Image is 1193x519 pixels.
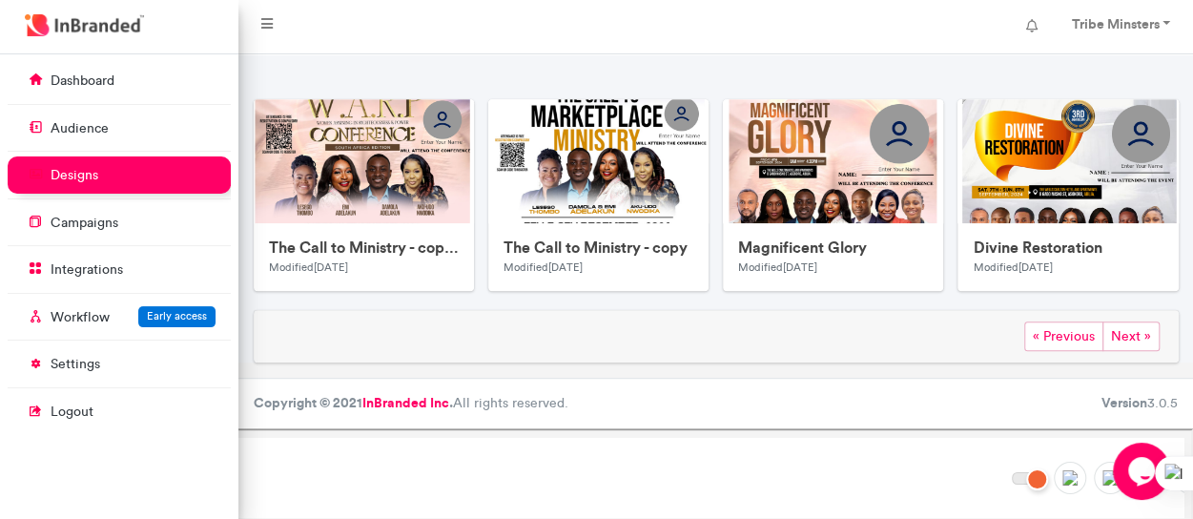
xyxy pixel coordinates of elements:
div: Keywords by Traffic [438,113,548,125]
small: Modified [DATE] [973,260,1052,274]
p: Workflow [51,308,110,327]
footer: All rights reserved. [238,378,1193,428]
small: Modified [DATE] [738,260,817,274]
img: go_to_app.svg [1141,40,1156,55]
a: preview-of-The Call to Ministry - copyThe Call to Ministry - copyModified[DATE] [488,99,709,291]
a: audience [8,110,231,146]
a: integrations [8,251,231,287]
a: preview-of-The Call to Ministry - copy - copyThe Call to Ministry - copy - copyModified[DATE] [254,99,474,291]
h6: The Call to Ministry - copy [504,239,693,257]
a: WorkflowEarly access [8,299,231,335]
div: 3.0.5 [1101,394,1178,413]
div: Domain Overview [150,113,248,125]
img: InBranded Logo [20,10,149,41]
img: website_grey.svg [31,50,46,65]
p: logout [51,403,93,422]
b: Version [1101,394,1147,411]
img: tab_seo_analyzer_grey.svg [1032,111,1047,126]
div: Site Audit [1053,113,1107,125]
h6: The Call to Ministry - copy - copy [269,239,459,257]
div: Backlinks [760,113,812,125]
img: logo_orange.svg [31,31,46,46]
strong: Copyright © 2021 . [254,394,453,411]
h6: Magnificent Glory [738,239,928,257]
div: v 4.0.25 [53,31,93,46]
img: tab_keywords_by_traffic_grey.svg [417,111,432,126]
a: Tribe Minsters [1052,8,1185,46]
small: Modified [DATE] [504,260,583,274]
p: designs [51,166,98,185]
strong: Tribe Minsters [1071,15,1159,32]
p: audience [51,119,109,138]
div: Domain: [DOMAIN_NAME] [50,50,210,65]
img: setting.svg [1100,40,1116,55]
h6: Divine Restoration [973,239,1162,257]
p: integrations [51,260,123,280]
p: dashboard [51,72,114,91]
img: tab_domain_overview_orange.svg [129,111,144,126]
p: campaigns [51,214,118,233]
p: settings [51,355,100,374]
a: designs [8,156,231,193]
a: preview-of-Divine RestorationDivine RestorationModified[DATE] [957,99,1178,291]
a: settings [8,345,231,382]
a: InBranded Inc [362,394,449,411]
small: Modified [DATE] [269,260,348,274]
img: support.svg [1060,40,1076,55]
a: dashboard [8,62,231,98]
span: Early access [147,309,207,322]
iframe: chat widget [1113,443,1174,500]
a: campaigns [8,204,231,240]
span: Next » [1102,322,1160,351]
img: tab_backlinks_grey.svg [739,111,754,126]
a: preview-of-Magnificent GloryMagnificent GloryModified[DATE] [723,99,943,291]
